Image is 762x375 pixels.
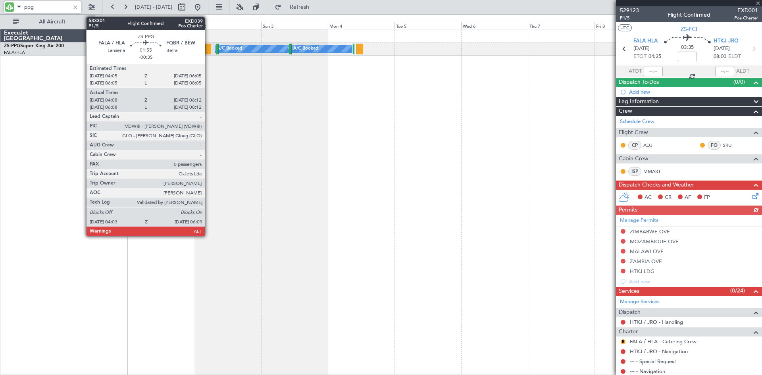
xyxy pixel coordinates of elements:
a: ZS-PPGSuper King Air 200 [4,44,64,48]
span: FALA HLA [633,37,658,45]
div: [DATE] [129,16,142,23]
button: All Aircraft [9,15,86,28]
span: HTKJ JRO [714,37,739,45]
span: Dispatch Checks and Weather [619,181,694,190]
span: Refresh [283,4,316,10]
span: AF [685,194,691,202]
span: Pos Charter [734,15,758,21]
a: Manage Services [620,298,660,306]
span: [DATE] - [DATE] [135,4,172,11]
span: AC [645,194,652,202]
span: All Aircraft [21,19,84,25]
span: 04:25 [648,53,661,61]
a: FALA/HLA [4,50,25,56]
span: ZS-FCI [681,25,697,33]
a: HTKJ / JRO - Navigation [630,348,688,355]
span: Charter [619,327,638,337]
button: UTC [618,24,632,31]
span: ALDT [736,67,749,75]
div: A/C Booked [217,43,242,55]
span: 08:00 [714,53,726,61]
button: Refresh [271,1,319,13]
span: Crew [619,107,632,116]
div: Flight Confirmed [668,11,710,19]
span: CR [665,194,672,202]
div: ISP [628,167,641,176]
div: Fri 1 [127,22,194,29]
a: --- - Special Request [630,358,676,365]
div: Sat 2 [194,22,261,29]
a: --- - Navigation [630,368,665,375]
div: FO [708,141,721,150]
div: Sun 3 [261,22,328,29]
span: P1/5 [620,15,639,21]
div: Thu 7 [528,22,595,29]
span: Cabin Crew [619,154,648,163]
span: EXD001 [734,6,758,15]
a: MMART [643,168,661,175]
div: Tue 5 [394,22,461,29]
span: 529123 [620,6,639,15]
span: 03:35 [681,44,694,52]
div: [DATE] [96,16,110,23]
span: ZS-PPG [4,44,20,48]
button: R [621,339,625,344]
div: CP [628,141,641,150]
span: Leg Information [619,97,659,106]
span: [DATE] [714,45,730,53]
span: Flight Crew [619,128,648,137]
span: ELDT [728,53,741,61]
a: Schedule Crew [620,118,654,126]
div: Wed 6 [461,22,528,29]
a: ADJ [643,142,661,149]
div: Add new [629,88,758,95]
span: Services [619,287,639,296]
span: (0/0) [733,78,745,86]
span: ATOT [629,67,642,75]
div: Mon 4 [328,22,394,29]
div: Fri 8 [595,22,661,29]
div: A/C Booked [293,43,318,55]
input: A/C (Reg. or Type) [24,1,70,13]
span: ETOT [633,53,647,61]
span: FP [704,194,710,202]
span: Dispatch To-Dos [619,78,659,87]
span: (0/24) [730,287,745,295]
span: Dispatch [619,308,641,317]
a: SRU [723,142,741,149]
span: [DATE] [633,45,650,53]
a: HTKJ / JRO - Handling [630,319,683,325]
a: FALA / HLA - Catering Crew [630,338,697,345]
